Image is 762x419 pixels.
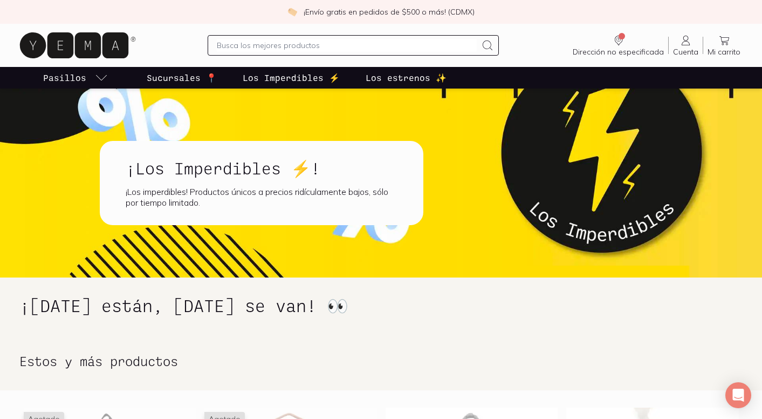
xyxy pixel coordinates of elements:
img: check [287,7,297,17]
div: Open Intercom Messenger [725,382,751,408]
p: Los estrenos ✨ [366,71,447,84]
span: Dirección no especificada [573,47,664,57]
h1: ¡[DATE] están, [DATE] se van! 👀 [19,295,743,315]
a: Los Imperdibles ⚡️ [241,67,342,89]
p: Pasillos [43,71,86,84]
a: pasillo-todos-link [41,67,110,89]
span: Mi carrito [708,47,740,57]
h1: ¡Los Imperdibles ⚡! [126,158,397,178]
p: Sucursales 📍 [147,71,217,84]
div: ¡Los imperdibles! Productos únicos a precios ridículamente bajos, sólo por tiempo limitado. [126,186,397,208]
a: Dirección no especificada [568,34,668,57]
a: Mi carrito [703,34,745,57]
a: Cuenta [669,34,703,57]
span: Cuenta [673,47,698,57]
a: Sucursales 📍 [145,67,219,89]
input: Busca los mejores productos [217,39,477,52]
p: ¡Envío gratis en pedidos de $500 o más! (CDMX) [304,6,475,17]
a: Los estrenos ✨ [363,67,449,89]
a: ¡Los Imperdibles ⚡!¡Los imperdibles! Productos únicos a precios ridículamente bajos, sólo por tie... [100,141,458,225]
h2: Estos y más productos [19,354,743,368]
p: Los Imperdibles ⚡️ [243,71,340,84]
